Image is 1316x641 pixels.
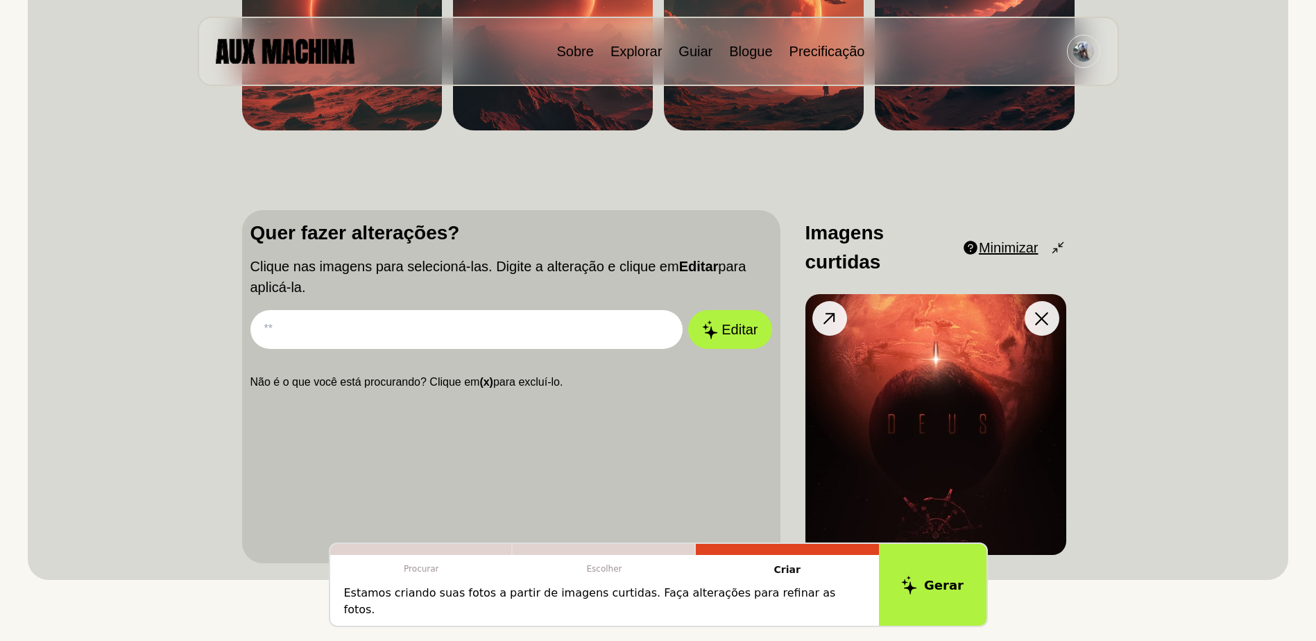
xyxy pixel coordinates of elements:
p: Estamos criando suas fotos a partir de imagens curtidas. Faça alterações para refinar as fotos. [344,585,865,618]
font: Gerar [924,576,964,595]
b: (x) [479,376,493,388]
p: Procurar [330,555,513,583]
p: Imagens curtidas [805,219,951,277]
img: Avatar [1073,41,1094,62]
a: Blogue [729,44,772,59]
a: Explorar [610,44,662,59]
b: Editar [679,259,719,274]
p: Criar [696,555,879,585]
span: Minimizar [979,237,1039,258]
p: Clique nas imagens para selecioná-las. Digite a alteração e clique em para aplicá-la. [250,256,772,298]
a: Guiar [678,44,712,59]
p: Quer fazer alterações? [250,219,772,248]
p: Escolher [513,555,696,583]
img: Imagem [805,294,1066,555]
button: Gerar [879,544,986,626]
img: AUX MACHINA [216,39,354,63]
button: Minimizar [979,237,1066,258]
p: Não é o que você está procurando? Clique em para excluí-lo. [250,374,772,391]
a: Sobre [557,44,594,59]
a: Precificação [789,44,865,59]
button: Editar [688,310,771,349]
font: Editar [721,319,758,340]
